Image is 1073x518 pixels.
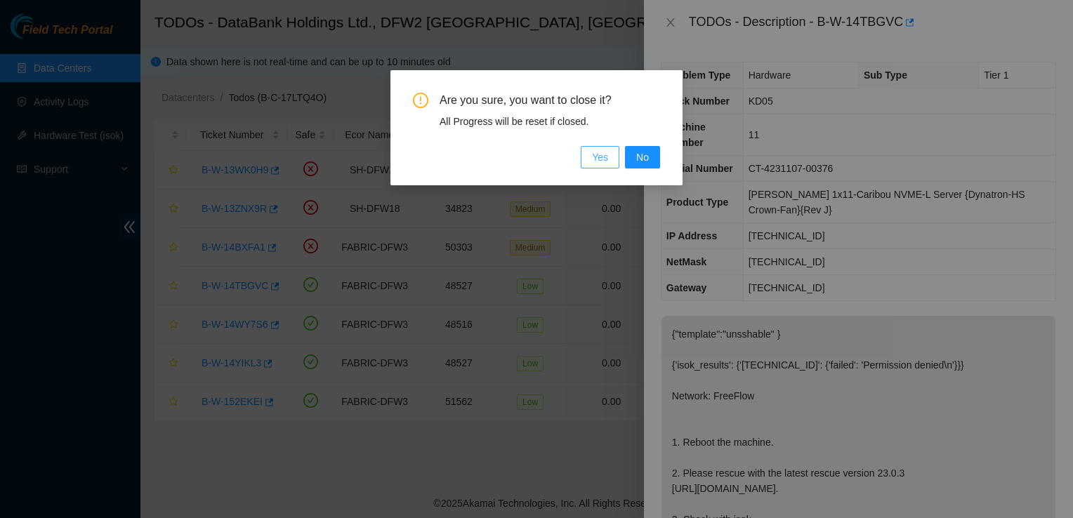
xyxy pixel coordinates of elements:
span: exclamation-circle [413,93,428,108]
span: No [636,150,649,165]
span: Are you sure, you want to close it? [440,93,660,108]
div: All Progress will be reset if closed. [440,114,660,129]
span: Yes [592,150,608,165]
button: No [625,146,660,168]
button: Yes [581,146,619,168]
